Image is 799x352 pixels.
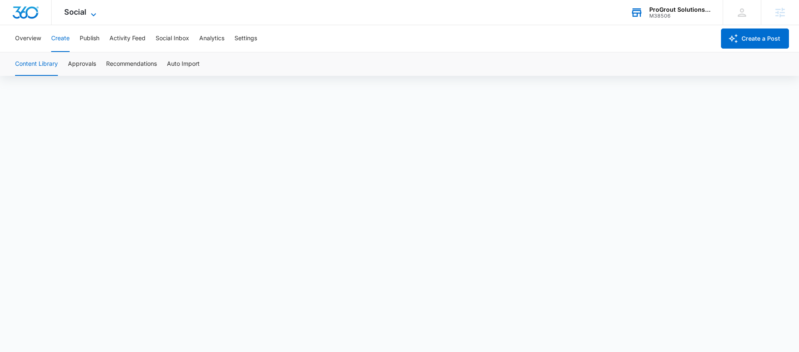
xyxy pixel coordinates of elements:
[649,6,711,13] div: account name
[109,25,146,52] button: Activity Feed
[68,52,96,76] button: Approvals
[15,52,58,76] button: Content Library
[156,25,189,52] button: Social Inbox
[64,8,86,16] span: Social
[721,28,789,49] button: Create a Post
[199,25,224,52] button: Analytics
[80,25,99,52] button: Publish
[234,25,257,52] button: Settings
[106,52,157,76] button: Recommendations
[15,25,41,52] button: Overview
[649,13,711,19] div: account id
[51,25,70,52] button: Create
[167,52,200,76] button: Auto Import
